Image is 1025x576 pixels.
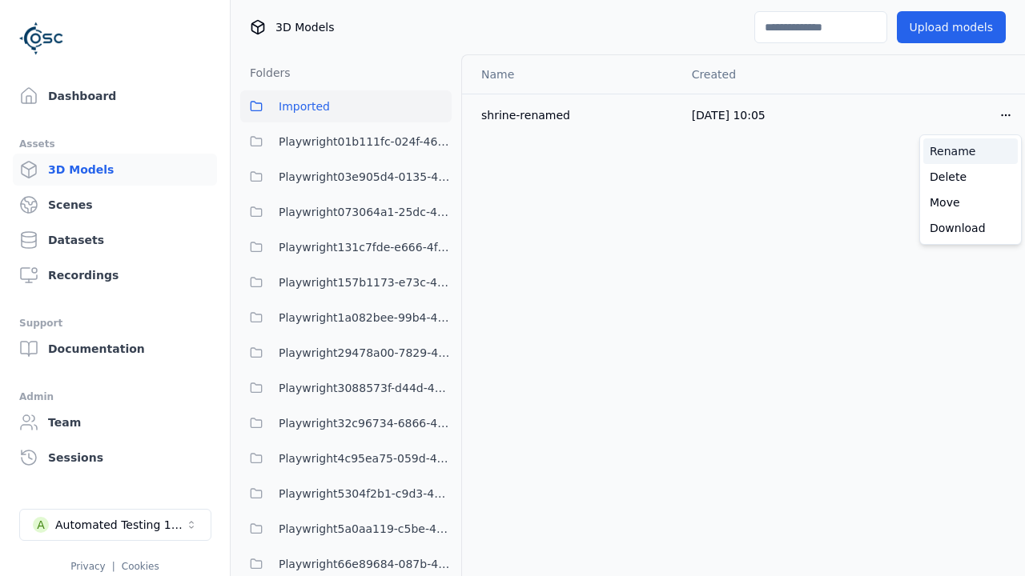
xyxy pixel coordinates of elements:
a: Move [923,190,1018,215]
a: Rename [923,138,1018,164]
a: Delete [923,164,1018,190]
a: Download [923,215,1018,241]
